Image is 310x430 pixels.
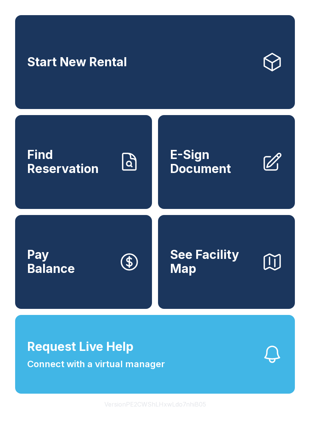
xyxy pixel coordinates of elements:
span: See Facility Map [170,248,256,276]
button: VersionPE2CWShLHxwLdo7nhiB05 [98,394,212,415]
a: PayBalance [15,215,152,309]
a: Find Reservation [15,115,152,209]
span: Pay Balance [27,248,75,276]
span: Request Live Help [27,338,133,356]
span: Connect with a virtual manager [27,357,165,371]
span: E-Sign Document [170,148,256,176]
a: Start New Rental [15,15,295,109]
span: Start New Rental [27,55,127,69]
a: E-Sign Document [158,115,295,209]
button: See Facility Map [158,215,295,309]
span: Find Reservation [27,148,113,176]
button: Request Live HelpConnect with a virtual manager [15,315,295,394]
